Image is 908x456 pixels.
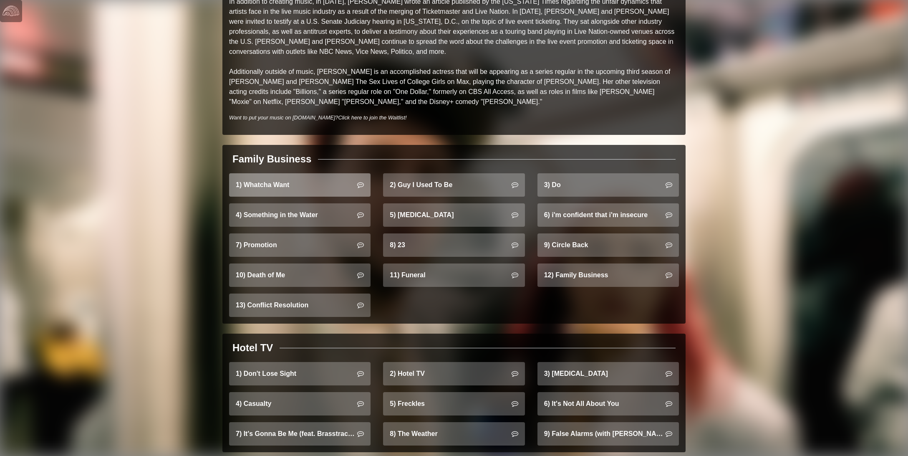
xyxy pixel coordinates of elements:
a: 12) Family Business [537,263,679,287]
a: 8) The Weather [383,422,525,446]
a: 11) Funeral [383,263,525,287]
div: Hotel TV [232,340,273,355]
a: 1) Don't Lose Sight [229,362,371,385]
i: Want to put your music on [DOMAIN_NAME]? [229,114,407,121]
div: Family Business [232,152,311,167]
a: 9) Circle Back [537,233,679,257]
a: 1) Whatcha Want [229,173,371,197]
a: 2) Hotel TV [383,362,525,385]
a: 7) Promotion [229,233,371,257]
a: 6) i'm confident that i'm insecure [537,203,679,227]
a: 3) Do [537,173,679,197]
a: 13) Conflict Resolution [229,294,371,317]
a: 7) It's Gonna Be Me (feat. Brasstracks) [229,422,371,446]
a: 3) [MEDICAL_DATA] [537,362,679,385]
a: 5) [MEDICAL_DATA] [383,203,525,227]
a: 8) 23 [383,233,525,257]
a: Click here to join the Waitlist! [338,114,406,121]
a: 10) Death of Me [229,263,371,287]
a: 9) False Alarms (with [PERSON_NAME]) [537,422,679,446]
a: 4) Something in the Water [229,203,371,227]
a: 6) It's Not All About You [537,392,679,415]
a: 2) Guy I Used To Be [383,173,525,197]
a: 4) Casualty [229,392,371,415]
a: 5) Freckles [383,392,525,415]
img: logo-white-4c48a5e4bebecaebe01ca5a9d34031cfd3d4ef9ae749242e8c4bf12ef99f53e8.png [3,3,19,19]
